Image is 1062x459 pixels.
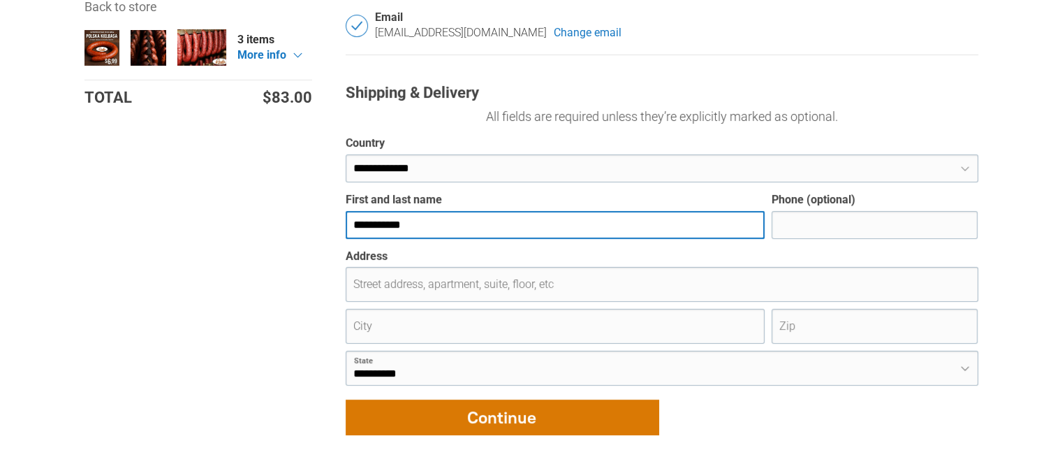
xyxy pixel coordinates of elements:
a: Change email [554,25,621,41]
div: Phone (optional) [772,193,855,207]
span: $83.00 [263,87,312,109]
button: Continue [346,400,658,435]
div: Email [375,10,978,25]
input: Zip [772,309,978,344]
input: Street address, apartment, suite, floor, etc [346,267,978,302]
div: First and last name [346,193,442,207]
td: Total [84,87,184,109]
span: All fields are required unless they’re explicitly marked as optional. [486,109,838,124]
input: City [346,309,765,344]
div: Country [346,136,385,151]
div: [EMAIL_ADDRESS][DOMAIN_NAME] [375,25,547,41]
div: Shipping & Delivery [346,83,978,103]
div: Address [346,249,388,264]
